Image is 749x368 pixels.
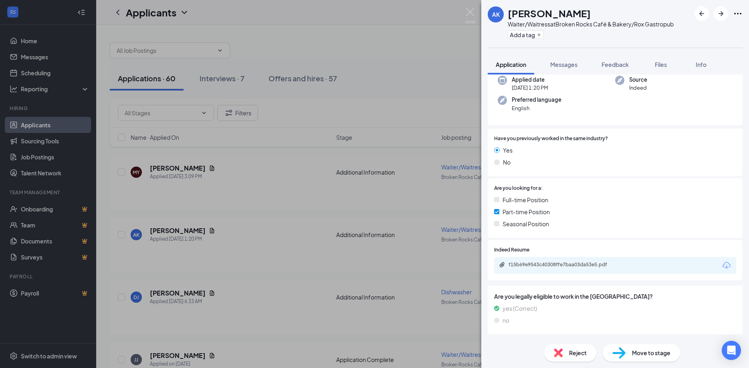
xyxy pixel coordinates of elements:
span: Messages [550,61,577,68]
span: Indeed [629,84,647,92]
span: yes (Correct) [503,304,537,313]
span: Indeed Resume [494,246,529,254]
svg: Download [722,261,731,270]
span: [DATE] 1:20 PM [512,84,548,92]
span: no [503,316,509,325]
span: Feedback [602,61,629,68]
span: Yes [503,146,513,155]
span: Seasonal Position [503,219,549,228]
span: Files [655,61,667,68]
svg: Paperclip [499,261,505,268]
span: Full-time Position [503,195,548,204]
span: Part-time Position [503,207,550,216]
svg: ArrowLeftNew [697,9,707,18]
span: Preferred language [512,96,561,104]
span: Info [696,61,707,68]
span: Are you looking for a: [494,185,543,192]
div: f15b69e9543c40308ffe7baa03da53e5.pdf [509,261,621,268]
button: ArrowRight [714,6,728,21]
span: Reject [569,348,587,357]
span: Are you legally eligible to work in the [GEOGRAPHIC_DATA]? [494,292,736,301]
span: English [512,104,561,112]
span: No [503,158,511,167]
span: Move to stage [632,348,670,357]
button: ArrowLeftNew [694,6,709,21]
a: Paperclipf15b69e9543c40308ffe7baa03da53e5.pdf [499,261,629,269]
svg: Plus [537,32,541,37]
span: Have you previously worked in the same industry? [494,135,608,143]
h1: [PERSON_NAME] [508,6,591,20]
span: Application [496,61,526,68]
span: Source [629,76,647,84]
button: PlusAdd a tag [508,30,543,39]
span: Applied date [512,76,548,84]
div: AK [492,10,500,18]
svg: ArrowRight [716,9,726,18]
div: Waiter/Waitress at Broken Rocks Café & Bakery/Rox Gastropub [508,20,674,28]
svg: Ellipses [733,9,743,18]
div: Open Intercom Messenger [722,341,741,360]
